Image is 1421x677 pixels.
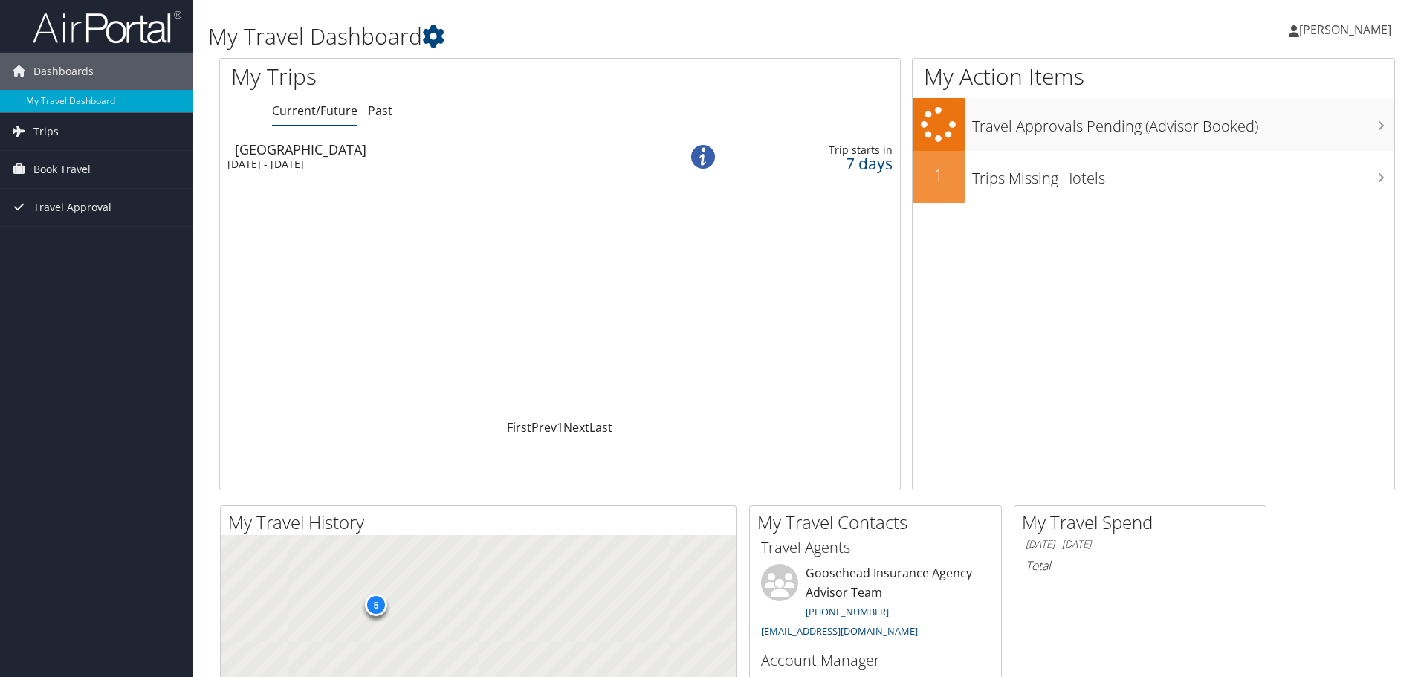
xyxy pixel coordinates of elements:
[589,419,612,435] a: Last
[754,564,997,644] li: Goosehead Insurance Agency Advisor Team
[33,189,111,226] span: Travel Approval
[33,151,91,188] span: Book Travel
[531,419,557,435] a: Prev
[913,163,965,188] h2: 1
[972,161,1394,189] h3: Trips Missing Hotels
[33,10,181,45] img: airportal-logo.png
[1289,7,1406,52] a: [PERSON_NAME]
[972,108,1394,137] h3: Travel Approvals Pending (Advisor Booked)
[1022,510,1266,535] h2: My Travel Spend
[368,103,392,119] a: Past
[1299,22,1391,38] span: [PERSON_NAME]
[754,143,893,157] div: Trip starts in
[235,143,649,156] div: [GEOGRAPHIC_DATA]
[806,605,889,618] a: [PHONE_NUMBER]
[227,158,641,171] div: [DATE] - [DATE]
[761,624,918,638] a: [EMAIL_ADDRESS][DOMAIN_NAME]
[228,510,736,535] h2: My Travel History
[1026,537,1255,551] h6: [DATE] - [DATE]
[913,61,1394,92] h1: My Action Items
[33,53,94,90] span: Dashboards
[761,537,990,558] h3: Travel Agents
[757,510,1001,535] h2: My Travel Contacts
[754,157,893,170] div: 7 days
[913,98,1394,151] a: Travel Approvals Pending (Advisor Booked)
[691,145,715,169] img: alert-flat-solid-info.png
[272,103,357,119] a: Current/Future
[913,151,1394,203] a: 1Trips Missing Hotels
[33,113,59,150] span: Trips
[557,419,563,435] a: 1
[761,650,990,671] h3: Account Manager
[563,419,589,435] a: Next
[365,594,387,616] div: 5
[507,419,531,435] a: First
[1026,557,1255,574] h6: Total
[231,61,606,92] h1: My Trips
[208,21,1007,52] h1: My Travel Dashboard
